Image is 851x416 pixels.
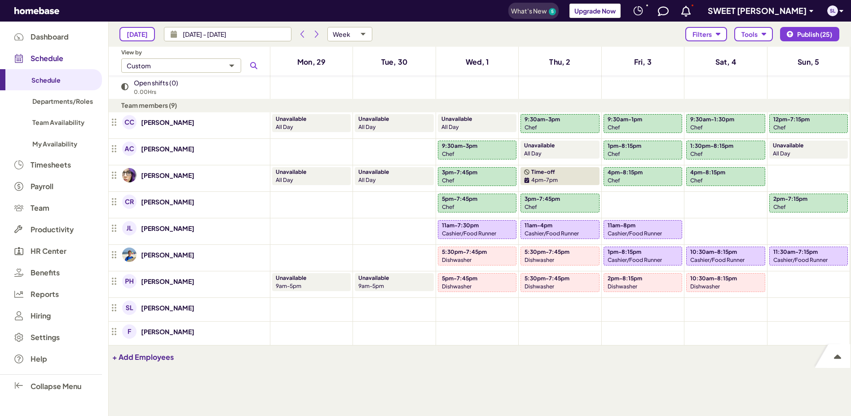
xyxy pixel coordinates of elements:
button: Filters [685,27,727,41]
p: [PERSON_NAME] [141,326,194,337]
p: View by [121,49,261,57]
span: SWEET [PERSON_NAME] [708,5,807,16]
input: Choose a date [177,27,291,41]
p: Unavailable [358,274,389,282]
a: avatar [121,167,137,183]
p: Unavailable [358,168,389,176]
span: Team Availability [32,118,84,126]
span: Collapse Menu [31,381,81,391]
span: Dashboard [31,33,69,41]
text: 5 [551,9,554,14]
div: Week [333,31,350,38]
span: Publish (25) [797,31,832,38]
a: [PERSON_NAME] [141,196,194,207]
button: Upgrade Now [569,4,621,18]
a: avatar [121,141,137,157]
p: 5pm-7:45pm [442,274,477,283]
img: avatar [122,142,137,156]
h4: Thu, 2 [549,57,570,67]
p: Chef [525,203,537,211]
p: 5:30pm-7:45pm [442,248,487,256]
p: 9:30am-1:30pm [690,115,734,124]
p: Open shifts (0) [134,77,178,88]
button: Search [247,58,261,73]
p: 3pm-7:45pm [525,195,560,203]
p: 1pm-8:15pm [608,248,641,256]
p: Chef [690,177,703,185]
p: Chef [442,150,454,158]
p: Unavailable [358,115,389,123]
p: 9:30am-3pm [525,115,560,124]
p: 4pm-7pm [531,176,558,184]
p: 11am-8pm [608,221,635,230]
p: 11:30am-7:15pm [773,248,818,256]
span: Departments/Roles [32,97,93,105]
p: [PERSON_NAME] [141,249,194,260]
p: Cashier/Food Runner [442,230,496,238]
p: all day [441,123,509,131]
p: 4pm-8:15pm [690,168,725,177]
p: Unavailable [276,115,306,123]
span: Payroll [31,182,53,190]
p: Cashier/Food Runner [690,256,745,264]
a: Tue, 30 [376,55,413,69]
span: + Add Employees [112,352,174,362]
p: Chef [690,150,703,158]
a: avatar [121,247,137,263]
p: 2pm-8:15pm [608,274,642,283]
p: all day [358,176,426,184]
a: Sun, 5 [792,55,825,69]
span: What's New [511,7,547,15]
img: svg+xml;base64,PHN2ZyB4bWxucz0iaHR0cDovL3d3dy53My5vcmcvMjAwMC9zdmciIHdpZHRoPSIyNCIgaGVpZ2h0PSIyNC... [633,5,644,16]
a: avatar [121,323,137,340]
p: 5pm-7:45pm [442,195,477,203]
a: Sat, 4 [710,55,741,69]
h4: Tue, 30 [381,57,407,67]
p: [PERSON_NAME] [141,276,194,287]
button: Previous period [295,27,309,41]
span: Upgrade Now [574,7,616,15]
p: Chef [442,203,454,211]
p: Chef [690,124,703,132]
p: Cashier/Food Runner [773,256,828,264]
p: Dishwasher [608,283,637,291]
p: [PERSON_NAME] [141,170,194,181]
h4: Sat, 4 [715,57,736,67]
svg: Homebase Logo [14,7,59,14]
p: Chef [773,124,786,132]
a: [PERSON_NAME] [141,143,194,154]
a: 5 [549,8,556,15]
a: Fri, 3 [629,55,657,69]
p: Dishwasher [525,283,554,291]
p: 1:30pm-8:15pm [690,142,733,150]
p: Chef [773,203,786,211]
img: avatar [827,5,838,16]
p: 9:30am-1pm [608,115,642,124]
h4: Wed, 1 [466,57,489,67]
p: 2pm-7:15pm [773,195,807,203]
p: 11am-7:30pm [442,221,479,230]
p: Cashier/Food Runner [608,256,662,264]
h4: Mon, 29 [297,57,326,67]
a: [PERSON_NAME] [141,117,194,128]
span: HR Center [31,247,66,255]
p: 4pm-8:15pm [608,168,643,177]
span: [DATE] [127,31,148,38]
p: Chef [608,150,620,158]
span: My Availability [32,140,77,148]
button: [DATE] [119,27,155,41]
p: all day [773,150,841,158]
a: avatar [121,273,137,289]
p: 1pm-8:15pm [608,142,641,150]
p: Chef [442,177,454,185]
span: Help [31,355,47,363]
p: 5:30pm-7:45pm [525,274,569,283]
a: [PERSON_NAME] [141,223,194,234]
p: all day [276,176,344,184]
img: avatar [122,324,137,339]
span: Benefits [31,269,60,277]
p: Chef [608,124,620,132]
p: all day [524,150,592,158]
p: Dishwasher [442,256,472,264]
